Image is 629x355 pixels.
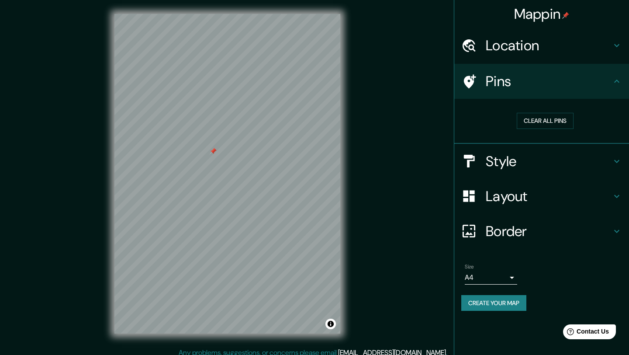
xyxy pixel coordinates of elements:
[465,271,517,285] div: A4
[465,263,474,270] label: Size
[325,319,336,329] button: Toggle attribution
[517,113,574,129] button: Clear all pins
[461,295,526,311] button: Create your map
[514,5,570,23] h4: Mappin
[486,37,612,54] h4: Location
[454,144,629,179] div: Style
[454,28,629,63] div: Location
[454,179,629,214] div: Layout
[486,73,612,90] h4: Pins
[454,214,629,249] div: Border
[486,188,612,205] h4: Layout
[486,153,612,170] h4: Style
[562,12,569,19] img: pin-icon.png
[114,14,340,334] canvas: Map
[486,223,612,240] h4: Border
[454,64,629,99] div: Pins
[551,321,619,345] iframe: Help widget launcher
